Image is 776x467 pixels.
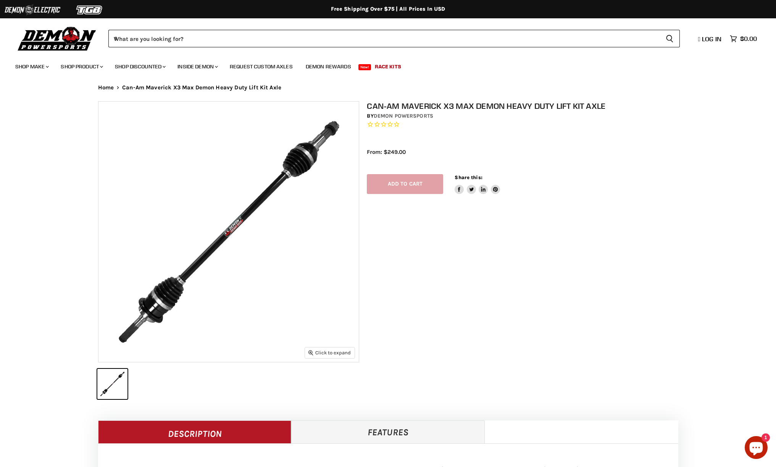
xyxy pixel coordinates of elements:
span: New! [358,64,371,70]
span: Log in [702,35,721,43]
a: Request Custom Axles [224,59,298,74]
span: Rated 0.0 out of 5 stars 0 reviews [367,121,686,129]
input: When autocomplete results are available use up and down arrows to review and enter to select [108,30,660,47]
a: Description [98,420,292,443]
nav: Breadcrumbs [83,84,694,91]
div: by [367,112,686,120]
button: Search [660,30,680,47]
img: Demon Electric Logo 2 [4,3,61,17]
a: Demon Rewards [300,59,357,74]
aside: Share this: [455,174,500,194]
button: IMAGE thumbnail [97,369,127,399]
a: Demon Powersports [374,113,433,119]
a: Shop Product [55,59,108,74]
a: Inside Demon [172,59,223,74]
inbox-online-store-chat: Shopify online store chat [742,436,770,461]
img: TGB Logo 2 [61,3,118,17]
a: $0.00 [726,33,761,44]
img: IMAGE [98,102,359,362]
a: Shop Discounted [109,59,170,74]
a: Home [98,84,114,91]
a: Log in [695,36,726,42]
span: From: $249.00 [367,149,406,155]
span: Click to expand [308,350,351,356]
ul: Main menu [10,56,755,74]
div: Free Shipping Over $75 | All Prices In USD [83,6,694,13]
a: Race Kits [369,59,407,74]
span: Can-Am Maverick X3 Max Demon Heavy Duty Lift Kit Axle [122,84,281,91]
span: Share this: [455,175,482,180]
form: Product [108,30,680,47]
h1: Can-Am Maverick X3 Max Demon Heavy Duty Lift Kit Axle [367,101,686,111]
button: Click to expand [305,347,355,358]
a: Shop Make [10,59,53,74]
img: Demon Powersports [15,25,99,52]
span: $0.00 [740,35,757,42]
a: Features [291,420,485,443]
